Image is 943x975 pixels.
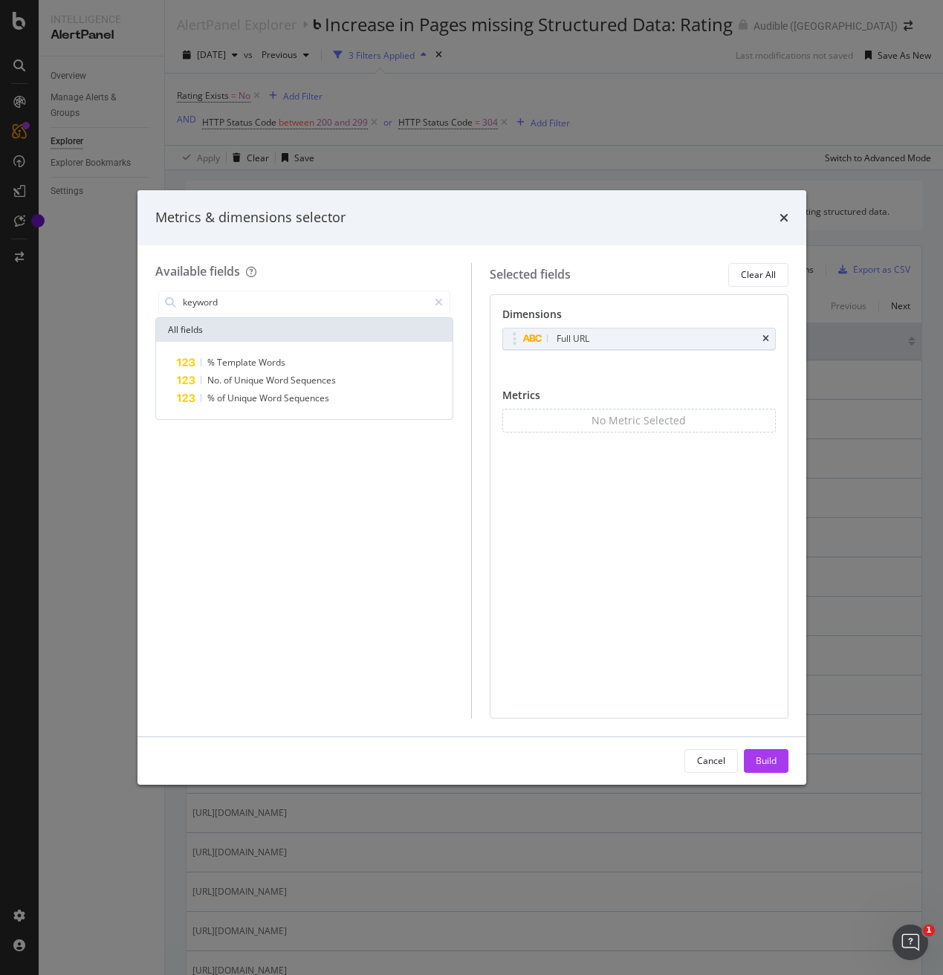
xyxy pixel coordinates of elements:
[207,392,217,404] span: %
[291,374,336,386] span: Sequences
[224,374,234,386] span: of
[923,924,935,936] span: 1
[744,749,788,773] button: Build
[227,392,259,404] span: Unique
[697,754,725,767] div: Cancel
[155,208,346,227] div: Metrics & dimensions selector
[207,356,217,369] span: %
[155,263,240,279] div: Available fields
[284,392,329,404] span: Sequences
[207,374,224,386] span: No.
[502,388,776,409] div: Metrics
[780,208,788,227] div: times
[259,356,285,369] span: Words
[892,924,928,960] iframe: Intercom live chat
[557,331,589,346] div: Full URL
[684,749,738,773] button: Cancel
[234,374,266,386] span: Unique
[762,334,769,343] div: times
[217,356,259,369] span: Template
[266,374,291,386] span: Word
[217,392,227,404] span: of
[756,754,777,767] div: Build
[502,307,776,328] div: Dimensions
[728,263,788,287] button: Clear All
[181,291,429,314] input: Search by field name
[137,190,806,785] div: modal
[502,328,776,350] div: Full URLtimes
[592,413,686,428] div: No Metric Selected
[741,268,776,281] div: Clear All
[156,318,453,342] div: All fields
[490,266,571,283] div: Selected fields
[259,392,284,404] span: Word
